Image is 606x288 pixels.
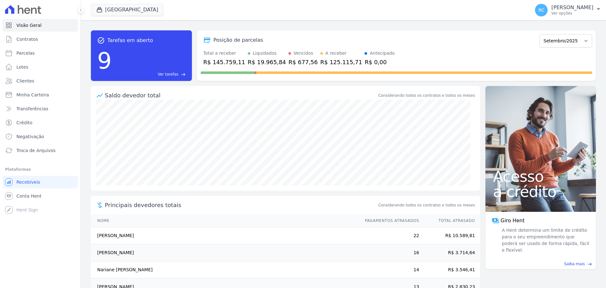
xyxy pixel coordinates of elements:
[378,202,475,208] span: Considerando todos os contratos e todos os meses
[538,8,544,12] span: RC
[16,92,49,98] span: Minha Carteira
[359,214,419,227] th: Pagamentos Atrasados
[3,33,78,46] a: Contratos
[501,227,590,254] span: A Hent determina um limite de crédito para o seu empreendimento que poderá ser usado de forma ráp...
[16,119,33,126] span: Crédito
[378,93,475,98] div: Considerando todos os contratos e todos os meses
[3,89,78,101] a: Minha Carteira
[359,227,419,244] td: 22
[91,244,359,261] td: [PERSON_NAME]
[501,217,525,224] span: Giro Hent
[16,193,41,199] span: Conta Hent
[105,91,377,100] div: Saldo devedor total
[419,244,480,261] td: R$ 3.714,64
[3,19,78,32] a: Visão Geral
[16,22,42,28] span: Visão Geral
[493,184,588,199] span: a crédito
[213,36,263,44] div: Posição de parcelas
[359,261,419,279] td: 14
[16,50,35,56] span: Parcelas
[91,4,163,16] button: [GEOGRAPHIC_DATA]
[551,11,593,16] p: Ver opções
[5,166,75,173] div: Plataformas
[253,50,277,57] div: Liquidados
[16,147,56,154] span: Troca de Arquivos
[419,214,480,227] th: Total Atrasado
[493,169,588,184] span: Acesso
[294,50,313,57] div: Vencidos
[16,106,48,112] span: Transferências
[564,261,585,267] span: Saiba mais
[91,261,359,279] td: Nariane [PERSON_NAME]
[16,78,34,84] span: Clientes
[551,4,593,11] p: [PERSON_NAME]
[16,64,28,70] span: Lotes
[3,176,78,188] a: Recebíveis
[320,58,362,66] div: R$ 125.115,71
[489,261,592,267] a: Saiba mais east
[359,244,419,261] td: 16
[3,190,78,202] a: Conta Hent
[365,58,395,66] div: R$ 0,00
[16,133,44,140] span: Negativação
[16,179,40,185] span: Recebíveis
[181,72,186,77] span: east
[325,50,347,57] div: A receber
[91,214,359,227] th: Nome
[107,37,153,44] span: Tarefas em aberto
[114,71,186,77] a: Ver tarefas east
[97,44,112,77] div: 9
[288,58,318,66] div: R$ 677,56
[16,36,38,42] span: Contratos
[419,261,480,279] td: R$ 3.546,41
[370,50,395,57] div: Antecipado
[3,75,78,87] a: Clientes
[419,227,480,244] td: R$ 10.589,81
[530,1,606,19] button: RC [PERSON_NAME] Ver opções
[105,201,377,209] span: Principais devedores totais
[3,61,78,73] a: Lotes
[203,58,245,66] div: R$ 145.759,11
[587,262,592,267] span: east
[248,58,286,66] div: R$ 19.965,84
[3,144,78,157] a: Troca de Arquivos
[203,50,245,57] div: Total a receber
[3,102,78,115] a: Transferências
[3,47,78,59] a: Parcelas
[3,116,78,129] a: Crédito
[3,130,78,143] a: Negativação
[97,37,105,44] span: task_alt
[91,227,359,244] td: [PERSON_NAME]
[158,71,178,77] span: Ver tarefas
